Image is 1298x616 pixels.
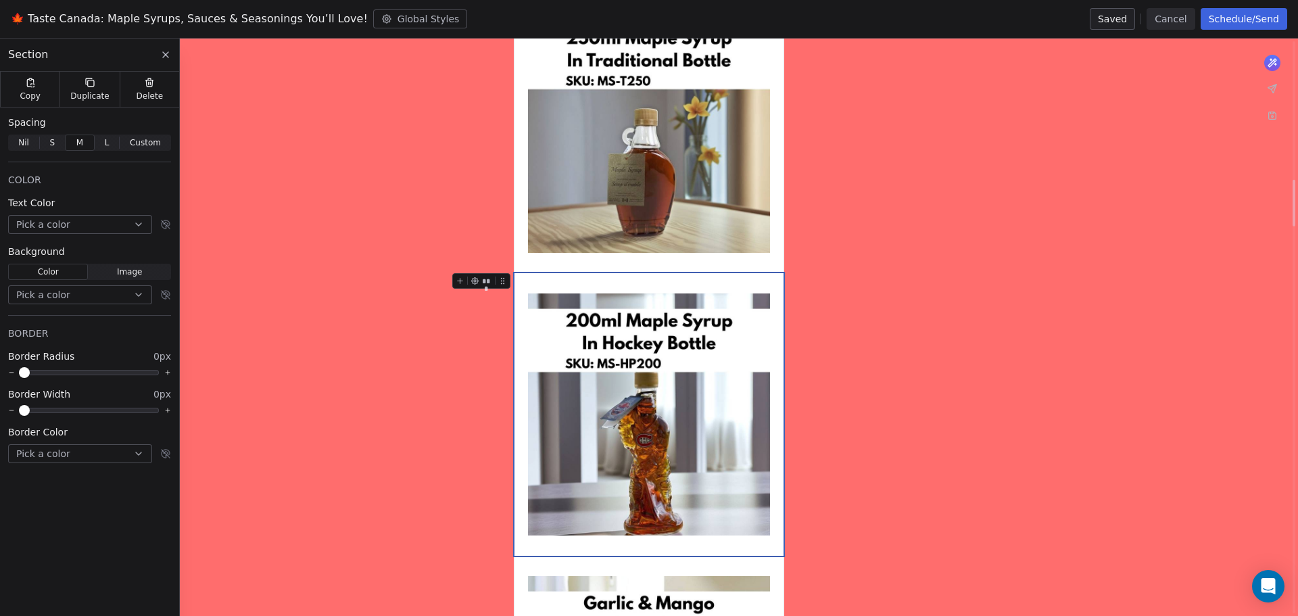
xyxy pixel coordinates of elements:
[1090,8,1135,30] button: Saved
[8,350,74,363] span: Border Radius
[8,47,48,63] span: Section
[8,285,152,304] button: Pick a color
[8,425,68,439] span: Border Color
[8,387,70,401] span: Border Width
[8,116,46,129] span: Spacing
[1252,570,1284,602] div: Open Intercom Messenger
[8,196,55,210] span: Text Color
[153,387,171,401] span: 0px
[130,137,161,149] span: Custom
[20,91,41,101] span: Copy
[8,327,171,340] div: BORDER
[8,173,171,187] div: COLOR
[18,137,29,149] span: Nil
[49,137,55,149] span: S
[11,11,368,27] span: 🍁 Taste Canada: Maple Syrups, Sauces & Seasonings You’ll Love!
[1201,8,1287,30] button: Schedule/Send
[153,350,171,363] span: 0px
[8,444,152,463] button: Pick a color
[8,215,152,234] button: Pick a color
[105,137,110,149] span: L
[8,245,65,258] span: Background
[137,91,164,101] span: Delete
[117,266,143,278] span: Image
[373,9,468,28] button: Global Styles
[70,91,109,101] span: Duplicate
[1147,8,1195,30] button: Cancel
